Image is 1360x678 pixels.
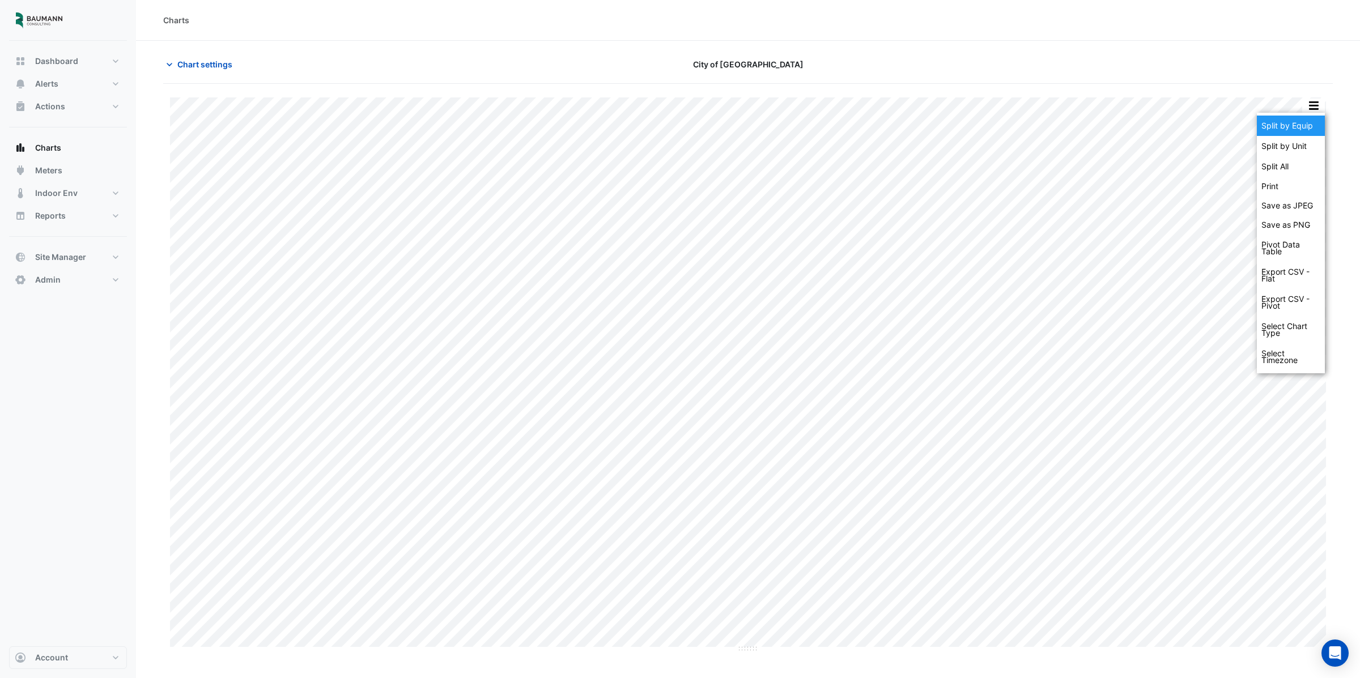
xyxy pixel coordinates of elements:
[1257,136,1325,156] div: Data series of the same unit displayed on the same chart, except for binary data
[1257,177,1325,196] div: Print
[15,142,26,153] app-icon: Charts
[15,78,26,89] app-icon: Alerts
[1257,262,1325,289] div: Export CSV - Flat
[1257,289,1325,316] div: Export CSV - Pivot
[1257,234,1325,262] div: Pivot Data Table
[1257,215,1325,234] div: Save as PNG
[35,78,58,89] span: Alerts
[9,95,127,118] button: Actions
[9,73,127,95] button: Alerts
[15,251,26,263] app-icon: Site Manager
[1257,343,1325,370] div: Select Timezone
[9,204,127,227] button: Reports
[35,165,62,176] span: Meters
[15,101,26,112] app-icon: Actions
[1302,99,1325,113] button: More Options
[35,251,86,263] span: Site Manager
[9,137,127,159] button: Charts
[1257,156,1325,177] div: Each data series displayed its own chart, except alerts which are shown on top of non binary data...
[1257,316,1325,343] div: Select Chart Type
[15,187,26,199] app-icon: Indoor Env
[9,159,127,182] button: Meters
[9,646,127,669] button: Account
[15,165,26,176] app-icon: Meters
[35,187,78,199] span: Indoor Env
[35,652,68,663] span: Account
[177,58,232,70] span: Chart settings
[9,246,127,268] button: Site Manager
[35,56,78,67] span: Dashboard
[15,274,26,285] app-icon: Admin
[163,14,189,26] div: Charts
[693,58,804,70] span: City of [GEOGRAPHIC_DATA]
[163,54,240,74] button: Chart settings
[1257,116,1325,136] div: Data series of the same equipment displayed on the same chart, except for binary data
[15,210,26,221] app-icon: Reports
[35,101,65,112] span: Actions
[1321,639,1349,667] div: Open Intercom Messenger
[9,268,127,291] button: Admin
[9,182,127,204] button: Indoor Env
[35,142,61,153] span: Charts
[15,56,26,67] app-icon: Dashboard
[1257,196,1325,215] div: Save as JPEG
[35,210,66,221] span: Reports
[14,9,65,32] img: Company Logo
[9,50,127,73] button: Dashboard
[35,274,61,285] span: Admin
